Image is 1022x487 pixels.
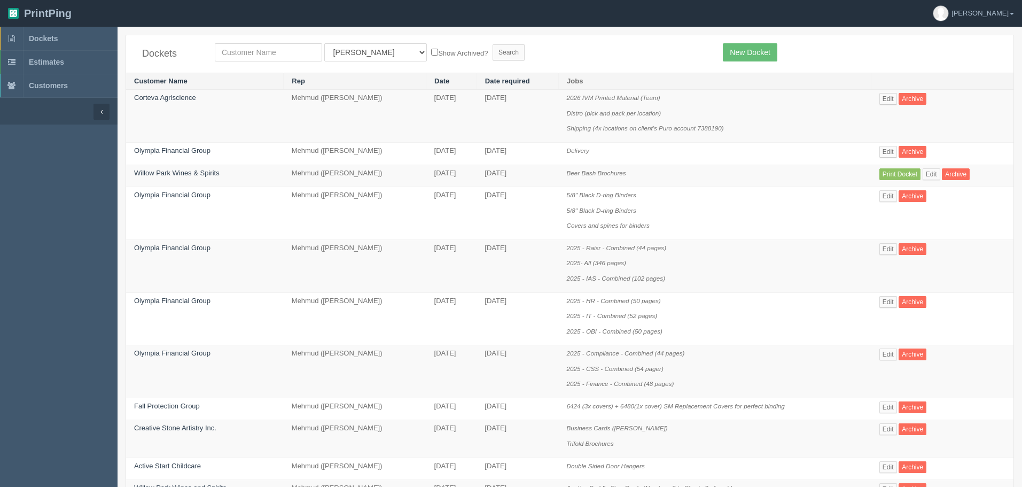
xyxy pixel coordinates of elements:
td: Mehmud ([PERSON_NAME]) [284,458,426,480]
i: 2025- All (346 pages) [567,259,626,266]
i: Covers and spines for binders [567,222,650,229]
a: Olympia Financial Group [134,297,210,305]
a: Edit [879,461,897,473]
a: Archive [899,146,926,158]
a: Customer Name [134,77,188,85]
input: Show Archived? [431,49,438,56]
a: Archive [899,93,926,105]
i: Delivery [567,147,589,154]
td: [DATE] [477,165,558,187]
i: Double Sided Door Hangers [567,462,645,469]
a: Edit [879,349,897,360]
td: [DATE] [426,165,477,187]
i: Shipping (4x locations on client's Puro account 7388190) [567,125,724,132]
span: Dockets [29,34,58,43]
a: Edit [923,168,940,180]
a: Fall Protection Group [134,402,200,410]
input: Search [493,44,525,60]
i: 2025 - HR - Combined (50 pages) [567,297,661,304]
a: Olympia Financial Group [134,244,210,252]
i: 2025 - OBI - Combined (50 pages) [567,328,662,335]
a: Print Docket [879,168,920,180]
i: Trifold Brochures [567,440,614,447]
a: Corteva Agriscience [134,94,196,102]
td: [DATE] [477,420,558,458]
i: 2025 - Finance - Combined (48 pages) [567,380,674,387]
td: Mehmud ([PERSON_NAME]) [284,165,426,187]
td: [DATE] [477,458,558,480]
td: Mehmud ([PERSON_NAME]) [284,90,426,143]
span: Customers [29,81,68,90]
td: [DATE] [477,187,558,240]
th: Jobs [559,73,871,90]
td: [DATE] [426,187,477,240]
td: [DATE] [426,292,477,345]
td: [DATE] [477,90,558,143]
td: [DATE] [477,292,558,345]
td: [DATE] [426,420,477,458]
img: logo-3e63b451c926e2ac314895c53de4908e5d424f24456219fb08d385ab2e579770.png [8,8,19,19]
a: Edit [879,243,897,255]
td: [DATE] [426,143,477,165]
a: Edit [879,190,897,202]
td: [DATE] [477,143,558,165]
td: [DATE] [426,398,477,420]
h4: Dockets [142,49,199,59]
i: 2025 - Raisr - Combined (44 pages) [567,244,666,251]
td: Mehmud ([PERSON_NAME]) [284,143,426,165]
i: 5/8" Black D-ring Binders [567,191,636,198]
i: 6424 (3x covers) + 6480(1x cover) SM Replacement Covers for perfect binding [567,403,785,409]
a: Archive [899,423,926,435]
i: 2025 - Compliance - Combined (44 pages) [567,350,685,357]
i: 5/8" Black D-ring Binders [567,207,636,214]
i: 2026 IVM Printed Material (Team) [567,94,660,101]
a: Archive [899,461,926,473]
a: Creative Stone Artistry Inc. [134,424,216,432]
i: 2025 - CSS - Combined (54 pager) [567,365,664,372]
i: 2025 - IAS - Combined (102 pages) [567,275,666,282]
a: Willow Park Wines & Spirits [134,169,220,177]
td: [DATE] [426,458,477,480]
img: avatar_default-7531ab5dedf162e01f1e0bb0964e6a185e93c5c22dfe317fb01d7f8cd2b1632c.jpg [933,6,948,21]
a: Olympia Financial Group [134,191,210,199]
i: Business Cards ([PERSON_NAME]) [567,424,668,431]
a: Archive [942,168,970,180]
td: Mehmud ([PERSON_NAME]) [284,420,426,458]
td: Mehmud ([PERSON_NAME]) [284,398,426,420]
input: Customer Name [215,43,322,61]
td: [DATE] [477,345,558,398]
a: Rep [292,77,305,85]
i: Distro (pick and pack per location) [567,110,661,117]
td: Mehmud ([PERSON_NAME]) [284,292,426,345]
td: [DATE] [477,239,558,292]
a: Archive [899,190,926,202]
a: Archive [899,296,926,308]
i: 2025 - IT - Combined (52 pages) [567,312,658,319]
a: Edit [879,423,897,435]
i: Beer Bash Brochures [567,169,626,176]
a: Olympia Financial Group [134,146,210,154]
td: Mehmud ([PERSON_NAME]) [284,239,426,292]
a: Active Start Childcare [134,462,201,470]
a: Date [434,77,449,85]
a: Date required [485,77,530,85]
a: Olympia Financial Group [134,349,210,357]
td: [DATE] [426,239,477,292]
a: Edit [879,296,897,308]
td: [DATE] [426,345,477,398]
a: Archive [899,243,926,255]
td: [DATE] [426,90,477,143]
td: Mehmud ([PERSON_NAME]) [284,187,426,240]
td: [DATE] [477,398,558,420]
a: Edit [879,93,897,105]
a: Edit [879,146,897,158]
td: Mehmud ([PERSON_NAME]) [284,345,426,398]
a: Archive [899,349,926,360]
span: Estimates [29,58,64,66]
a: Edit [879,401,897,413]
a: Archive [899,401,926,413]
a: New Docket [723,43,777,61]
label: Show Archived? [431,47,488,59]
